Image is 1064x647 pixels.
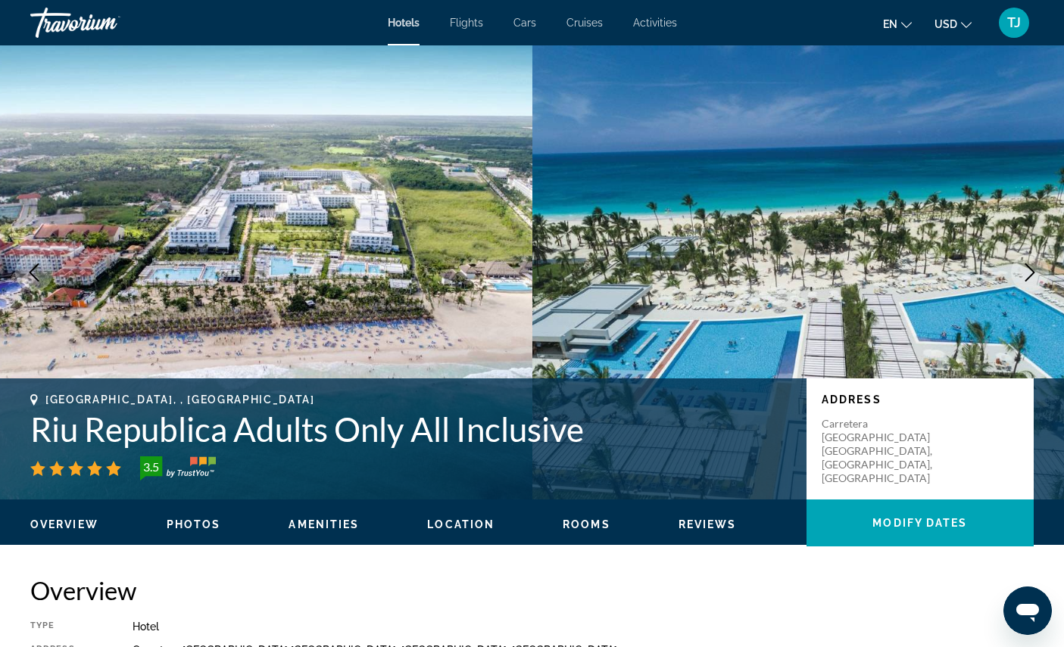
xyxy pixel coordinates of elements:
button: Next image [1011,254,1049,291]
a: Cars [513,17,536,29]
span: Overview [30,518,98,530]
img: TrustYou guest rating badge [140,456,216,481]
button: Overview [30,518,98,531]
a: Activities [633,17,677,29]
button: Photos [167,518,221,531]
button: User Menu [994,7,1034,39]
button: Amenities [289,518,359,531]
button: Rooms [563,518,610,531]
a: Flights [450,17,483,29]
h1: Riu Republica Adults Only All Inclusive [30,409,791,449]
a: Travorium [30,3,182,42]
button: Change language [883,13,912,35]
span: TJ [1007,15,1021,30]
span: Reviews [679,518,737,530]
iframe: Button to launch messaging window [1003,586,1052,635]
span: Rooms [563,518,610,530]
button: Location [427,518,495,531]
span: Location [427,518,495,530]
div: Type [30,621,95,633]
span: en [883,18,897,30]
div: 3.5 [136,458,166,476]
a: Hotels [388,17,420,29]
h2: Overview [30,575,1034,605]
div: Hotel [133,621,1034,633]
button: Change currency [935,13,972,35]
a: Cruises [566,17,603,29]
button: Reviews [679,518,737,531]
button: Previous image [15,254,53,291]
span: Modify Dates [872,517,967,529]
button: Modify Dates [807,499,1034,546]
span: Photos [167,518,221,530]
span: Amenities [289,518,359,530]
span: [GEOGRAPHIC_DATA], , [GEOGRAPHIC_DATA] [45,393,315,406]
p: Address [822,393,1019,406]
span: USD [935,18,957,30]
p: Carretera [GEOGRAPHIC_DATA] [GEOGRAPHIC_DATA], [GEOGRAPHIC_DATA], [GEOGRAPHIC_DATA] [822,417,943,485]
